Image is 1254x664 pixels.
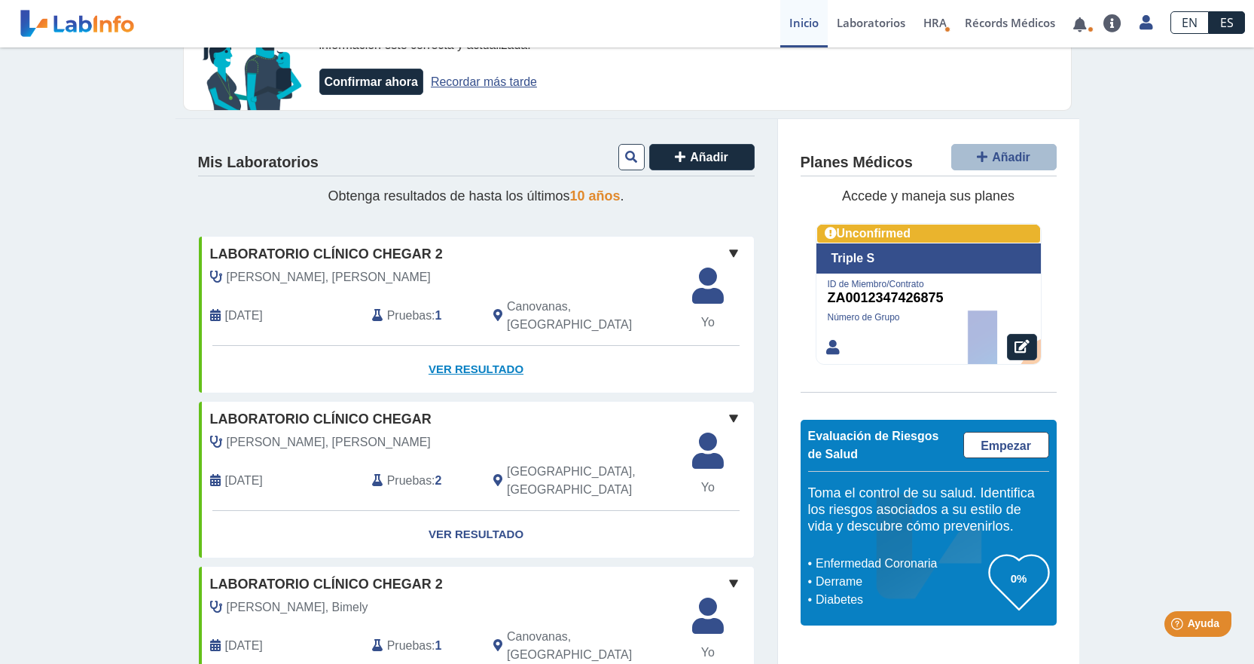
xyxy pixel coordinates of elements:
[225,472,263,490] span: 2024-06-18
[951,144,1057,170] button: Añadir
[801,154,913,172] h4: Planes Médicos
[435,639,442,652] b: 1
[507,628,673,664] span: Canovanas, PR
[319,20,803,51] span: su información clínica muestra que has estado bajo la cubierta de Triple S. Asegura que su inform...
[649,144,755,170] button: Añadir
[387,637,432,655] span: Pruebas
[319,69,423,95] button: Confirmar ahora
[387,307,432,325] span: Pruebas
[199,511,754,558] a: Ver Resultado
[1209,11,1245,34] a: ES
[361,463,482,499] div: :
[1170,11,1209,34] a: EN
[227,433,431,451] span: Lozada Serrano, Jose
[435,474,442,487] b: 2
[227,598,368,617] span: Torres Mellado, Bimely
[225,307,263,325] span: 2024-09-10
[199,346,754,393] a: Ver Resultado
[690,151,728,164] span: Añadir
[361,628,482,664] div: :
[570,188,621,203] span: 10 años
[387,472,432,490] span: Pruebas
[808,430,939,461] span: Evaluación de Riesgos de Salud
[812,555,989,573] li: Enfermedad Coronaria
[198,154,319,172] h4: Mis Laboratorios
[210,409,432,430] span: Laboratorio Clínico Chegar
[812,591,989,609] li: Diabetes
[210,574,443,595] span: Laboratorio Clínico Chegar 2
[227,268,431,286] span: Lozada Serrano, Jose
[1120,605,1237,647] iframe: Help widget launcher
[812,573,989,591] li: Derrame
[683,314,733,332] span: Yo
[328,188,624,203] span: Obtenga resultados de hasta los últimos .
[435,309,442,322] b: 1
[225,637,263,655] span: 2023-09-28
[989,569,1049,588] h3: 0%
[507,463,673,499] span: Rio Grande, PR
[808,485,1049,534] h5: Toma el control de su salud. Identifica los riesgos asociados a su estilo de vida y descubre cómo...
[361,298,482,334] div: :
[981,439,1031,452] span: Empezar
[683,644,733,662] span: Yo
[923,15,947,30] span: HRA
[683,479,733,497] span: Yo
[431,75,537,88] a: Recordar más tarde
[210,244,443,265] span: Laboratorio Clínico Chegar 2
[507,298,673,334] span: Canovanas, PR
[842,188,1014,203] span: Accede y maneja sus planes
[992,151,1030,164] span: Añadir
[963,432,1049,458] a: Empezar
